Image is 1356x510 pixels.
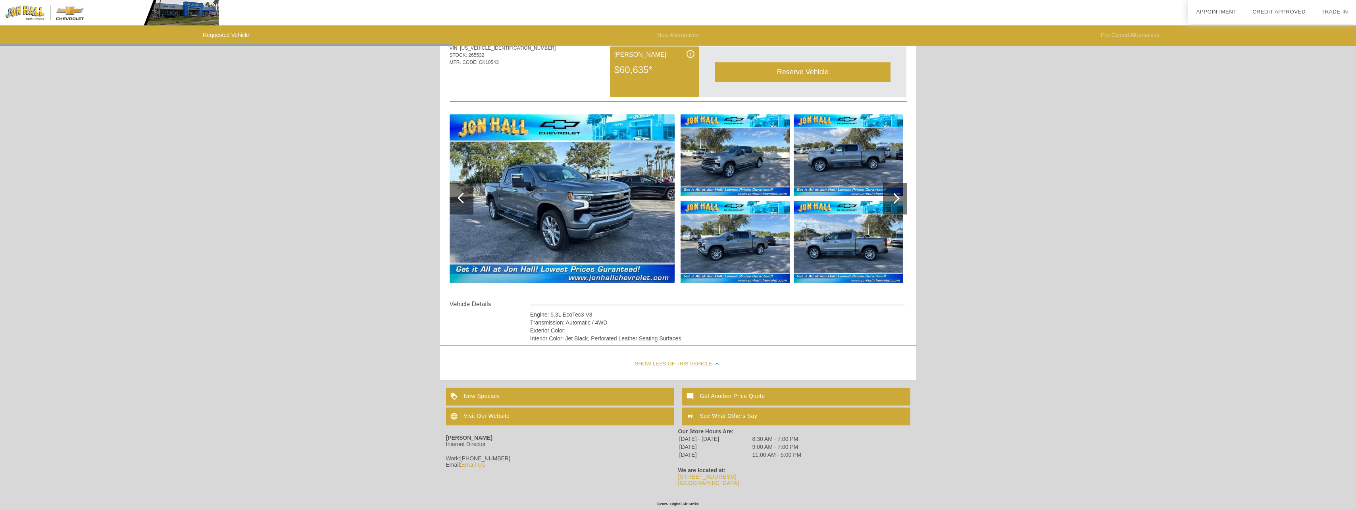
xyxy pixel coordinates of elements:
a: Visit Our Website [446,408,674,425]
div: Email: [446,462,678,468]
img: ic_format_quote_white_24dp_2x.png [682,408,700,425]
strong: [PERSON_NAME] [446,435,492,441]
strong: Our Store Hours Are: [678,428,734,435]
a: Appointment [1196,9,1237,15]
div: Work: [446,455,678,462]
div: Show Less of this Vehicle [440,348,916,380]
img: 5.jpg [794,201,903,283]
td: 9:00 AM - 7:00 PM [752,443,802,450]
div: Quoted on [DATE] 6:11:30 PM [450,78,907,91]
img: 4.jpg [794,114,903,196]
div: Transmission: Automatic / 4WD [530,319,905,326]
span: i [690,51,691,57]
div: $60,635* [614,60,694,80]
td: [DATE] [679,451,751,458]
td: 11:00 AM - 5:00 PM [752,451,802,458]
div: Vehicle Details [450,299,530,309]
li: New Alternatives [452,25,904,46]
img: ic_language_white_24dp_2x.png [446,408,464,425]
div: Interior Color: Jet Black, Perforated Leather Seating Surfaces [530,334,905,342]
td: 8:30 AM - 7:00 PM [752,435,802,442]
strong: We are located at: [678,467,726,473]
a: [STREET_ADDRESS][GEOGRAPHIC_DATA] [678,473,739,486]
span: STOCK: [450,52,467,58]
td: [DATE] [679,443,751,450]
img: 1.jpg [450,114,675,283]
a: New Specials [446,388,674,406]
a: See What Others Say [682,408,910,425]
div: [PERSON_NAME] [614,50,694,60]
span: CK10543 [479,60,499,65]
span: MFR. CODE: [450,60,478,65]
a: Get Another Price Quote [682,388,910,406]
span: 265532 [468,52,484,58]
span: [PHONE_NUMBER] [460,455,510,462]
img: 2.jpg [681,114,790,196]
div: Engine: 5.3L EcoTec3 V8 [530,311,905,319]
a: Email Us [461,462,485,468]
div: Reserve Vehicle [715,62,891,82]
td: [DATE] - [DATE] [679,435,751,442]
a: Trade-In [1321,9,1348,15]
div: Exterior Color: [530,326,905,334]
img: 3.jpg [681,201,790,283]
img: ic_loyalty_white_24dp_2x.png [446,388,464,406]
img: ic_mode_comment_white_24dp_2x.png [682,388,700,406]
a: Credit Approved [1252,9,1306,15]
li: Pre-Owned Alternatives [904,25,1356,46]
div: Internet Director [446,441,678,447]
